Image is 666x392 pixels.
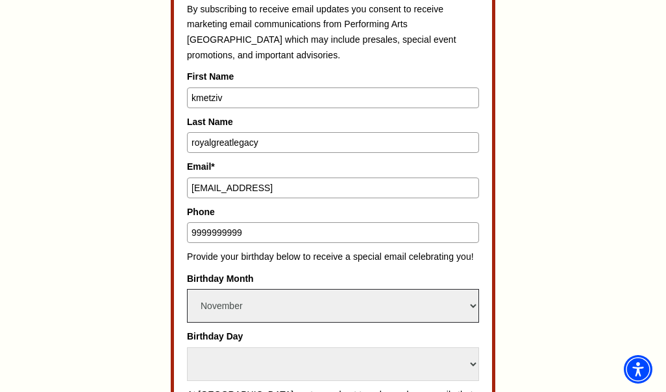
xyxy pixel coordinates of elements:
p: Provide your birthday below to receive a special email celebrating you! [187,249,479,265]
label: Birthday Day [187,329,479,343]
input: Type your email [187,178,479,198]
label: Birthday Month [187,271,479,286]
label: Email* [187,159,479,174]
label: Last Name [187,115,479,129]
input: Type your phone number [187,222,479,243]
label: Phone [187,205,479,219]
input: Type your last name [187,132,479,153]
label: First Name [187,69,479,84]
input: Type your first name [187,87,479,108]
p: By subscribing to receive email updates you consent to receive marketing email communications fro... [187,2,479,63]
div: Accessibility Menu [624,355,652,384]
